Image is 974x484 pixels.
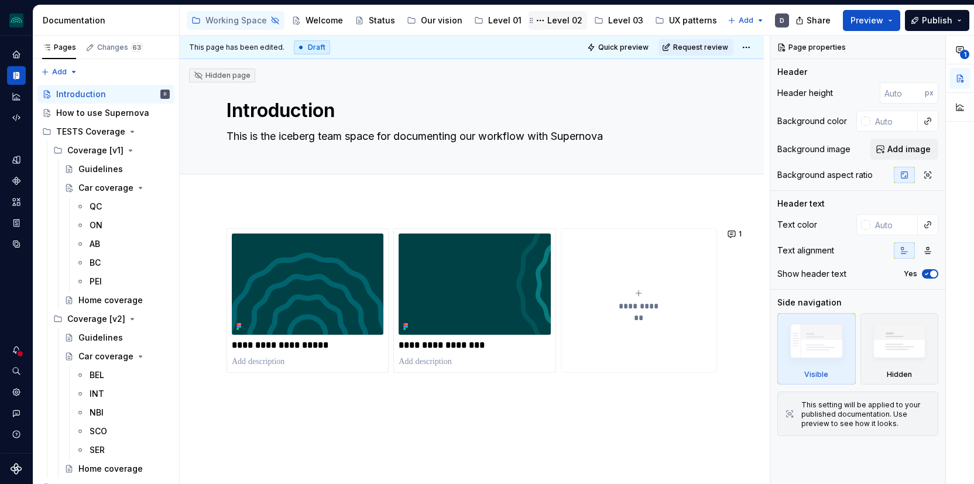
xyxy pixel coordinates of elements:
div: Draft [294,40,330,54]
a: Analytics [7,87,26,106]
a: ON [71,216,174,235]
div: Our vision [421,15,462,26]
div: Coverage [v2] [67,313,125,325]
div: Level 02 [547,15,582,26]
div: Changes [97,43,143,52]
div: Home [7,45,26,64]
div: Working Space [205,15,267,26]
a: Working Space [187,11,284,30]
div: Visible [777,313,856,385]
div: Visible [804,370,828,379]
button: Add image [870,139,938,160]
a: Car coverage [60,347,174,366]
a: SCO [71,422,174,441]
div: Text color [777,219,817,231]
div: PEI [90,276,102,287]
div: Side navigation [777,297,842,308]
a: Code automation [7,108,26,127]
div: TESTS Coverage [37,122,174,141]
div: Level 01 [488,15,522,26]
span: This page has been edited. [189,43,284,52]
div: Documentation [7,66,26,85]
a: Welcome [287,11,348,30]
div: Hidden page [194,71,251,80]
div: UX patterns [669,15,717,26]
span: Add [739,16,753,25]
div: BEL [90,369,104,381]
a: Guidelines [60,328,174,347]
div: Show header text [777,268,846,280]
div: Text alignment [777,245,834,256]
a: AB [71,235,174,253]
div: Background color [777,115,847,127]
a: Car coverage [60,179,174,197]
div: Car coverage [78,182,133,194]
div: Documentation [43,15,174,26]
div: How to use Supernova [56,107,149,119]
button: Request review [659,39,733,56]
a: Home coverage [60,291,174,310]
button: Add [37,64,81,80]
button: Add [724,12,768,29]
div: Guidelines [78,332,123,344]
div: Level 03 [608,15,643,26]
div: Page tree [187,9,722,32]
textarea: Introduction [224,97,715,125]
button: Share [790,10,838,31]
div: NBI [90,407,104,418]
a: SER [71,441,174,459]
img: 418c6d47-6da6-4103-8b13-b5999f8989a1.png [9,13,23,28]
div: INT [90,388,104,400]
input: Auto [870,214,918,235]
div: Pages [42,43,76,52]
div: Status [369,15,395,26]
div: D [780,16,784,25]
div: Header height [777,87,833,99]
a: Data sources [7,235,26,253]
span: Preview [850,15,883,26]
div: Coverage [v2] [49,310,174,328]
a: Components [7,171,26,190]
a: BEL [71,366,174,385]
a: Guidelines [60,160,174,179]
a: BC [71,253,174,272]
a: How to use Supernova [37,104,174,122]
span: 63 [131,43,143,52]
div: ON [90,219,102,231]
span: Request review [673,43,728,52]
div: Hidden [860,313,939,385]
button: Notifications [7,341,26,359]
a: NBI [71,403,174,422]
a: UX patterns [650,11,722,30]
textarea: This is the iceberg team space for documenting our workflow with Supernova [224,127,715,146]
a: IntroductionD [37,85,174,104]
div: BC [90,257,101,269]
input: Auto [880,83,925,104]
div: Hidden [887,370,912,379]
a: Design tokens [7,150,26,169]
div: Settings [7,383,26,401]
div: Home coverage [78,294,143,306]
a: Level 01 [469,11,526,30]
div: Introduction [56,88,106,100]
div: AB [90,238,100,250]
a: Assets [7,193,26,211]
button: Contact support [7,404,26,423]
div: Guidelines [78,163,123,175]
div: Coverage [v1] [67,145,124,156]
div: Background aspect ratio [777,169,873,181]
div: QC [90,201,102,212]
a: Home coverage [60,459,174,478]
div: TESTS Coverage [56,126,125,138]
a: QC [71,197,174,216]
button: Search ⌘K [7,362,26,380]
span: Publish [922,15,952,26]
div: D [164,88,166,100]
div: Storybook stories [7,214,26,232]
a: Level 03 [589,11,648,30]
